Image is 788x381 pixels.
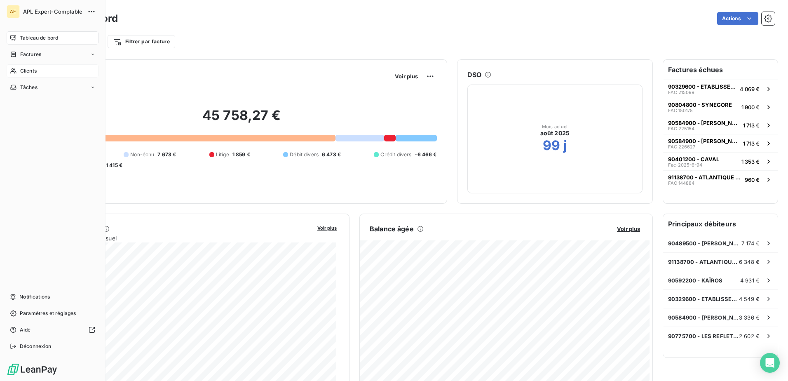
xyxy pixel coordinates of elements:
[7,307,98,320] a: Paramètres et réglages
[7,81,98,94] a: Tâches
[395,73,418,80] span: Voir plus
[760,353,780,373] div: Open Intercom Messenger
[663,170,778,188] button: 91138700 - ATLANTIQUE CONTRÔLE ASPIRATIONFAC 144884960 €
[739,314,760,321] span: 3 336 €
[7,48,98,61] a: Factures
[668,108,693,113] span: FAC 150175
[563,137,567,154] h2: j
[663,60,778,80] h6: Factures échues
[20,326,31,334] span: Aide
[740,277,760,284] span: 4 931 €
[19,293,50,301] span: Notifications
[740,86,760,92] span: 4 069 €
[20,343,52,350] span: Déconnexion
[739,296,760,302] span: 4 549 €
[668,120,740,126] span: 90584900 - [PERSON_NAME] AGENCEMENT
[617,226,640,232] span: Voir plus
[415,151,436,158] span: -6 466 €
[668,181,694,186] span: FAC 144884
[668,126,694,131] span: FAC 225154
[743,122,760,129] span: 1 713 €
[668,156,719,162] span: 90401200 - CAVAL
[130,151,154,158] span: Non-échu
[717,12,758,25] button: Actions
[668,277,723,284] span: 90592200 - KAÏROS
[668,101,732,108] span: 90804800 - SYNEGORE
[7,363,58,376] img: Logo LeanPay
[741,104,760,111] span: 1 900 €
[290,151,319,158] span: Débit divers
[20,310,76,317] span: Paramètres et réglages
[392,73,420,80] button: Voir plus
[47,234,312,242] span: Chiffre d'affaires mensuel
[232,151,250,158] span: 1 859 €
[317,225,337,231] span: Voir plus
[7,5,20,18] div: AE
[543,137,560,154] h2: 99
[663,152,778,170] button: 90401200 - CAVALFac-2025-6-941 353 €
[103,162,122,169] span: -1 415 €
[370,224,414,234] h6: Balance âgée
[20,67,37,75] span: Clients
[668,314,739,321] span: 90584900 - [PERSON_NAME] AGENCEMENT
[540,129,570,137] span: août 2025
[157,151,176,158] span: 7 673 €
[216,151,229,158] span: Litige
[663,98,778,116] button: 90804800 - SYNEGOREFAC 1501751 900 €
[322,151,341,158] span: 6 473 €
[7,323,98,336] a: Aide
[743,140,760,147] span: 1 713 €
[668,333,739,339] span: 90775700 - LES REFLETS GOURMANDS
[467,70,481,80] h6: DSO
[668,138,740,144] span: 90584900 - [PERSON_NAME] AGENCEMENT
[668,144,695,149] span: FAC 226627
[668,162,702,167] span: Fac-2025-6-94
[47,107,437,132] h2: 45 758,27 €
[739,259,760,265] span: 6 348 €
[7,31,98,45] a: Tableau de bord
[668,296,739,302] span: 90329600 - ETABLISSEMENTS CARLIER
[741,158,760,165] span: 1 353 €
[668,240,741,247] span: 90489500 - [PERSON_NAME] A PAIN
[108,35,175,48] button: Filtrer par facture
[542,124,568,129] span: Mois actuel
[663,134,778,152] button: 90584900 - [PERSON_NAME] AGENCEMENTFAC 2266271 713 €
[663,80,778,98] button: 90329600 - ETABLISSEMENTS CARLIERFAC 2150994 069 €
[668,90,694,95] span: FAC 215099
[614,225,643,233] button: Voir plus
[745,176,760,183] span: 960 €
[380,151,411,158] span: Crédit divers
[739,333,760,339] span: 2 602 €
[20,84,38,91] span: Tâches
[20,34,58,42] span: Tableau de bord
[7,64,98,78] a: Clients
[668,83,736,90] span: 90329600 - ETABLISSEMENTS CARLIER
[663,116,778,134] button: 90584900 - [PERSON_NAME] AGENCEMENTFAC 2251541 713 €
[23,8,82,15] span: APL Expert-Comptable
[663,214,778,234] h6: Principaux débiteurs
[668,174,741,181] span: 91138700 - ATLANTIQUE CONTRÔLE ASPIRATION
[315,224,339,231] button: Voir plus
[668,259,739,265] span: 91138700 - ATLANTIQUE CONTRÔLE ASPIRATION
[741,240,760,247] span: 7 174 €
[20,51,41,58] span: Factures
